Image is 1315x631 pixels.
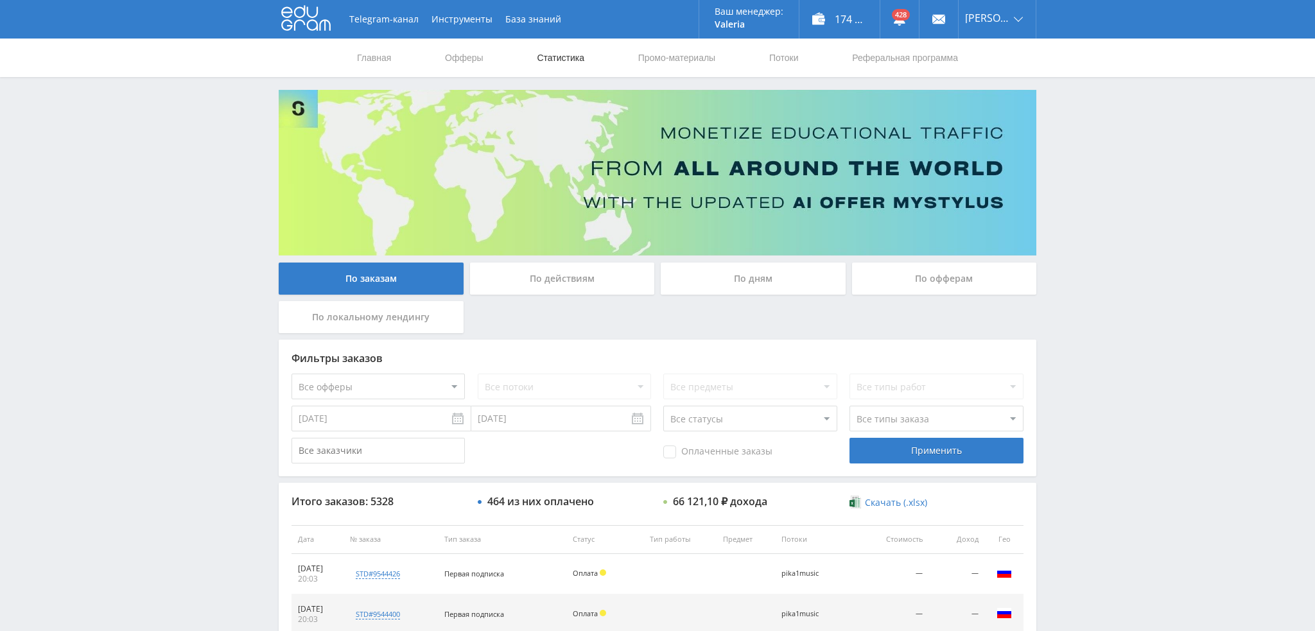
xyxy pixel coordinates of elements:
[536,39,586,77] a: Статистика
[292,438,465,463] input: Все заказчики
[444,39,485,77] a: Офферы
[292,352,1023,364] div: Фильтры заказов
[356,39,392,77] a: Главная
[661,263,846,295] div: По дням
[852,263,1037,295] div: По офферам
[849,438,1023,463] div: Применить
[279,90,1036,255] img: Banner
[851,39,959,77] a: Реферальная программа
[279,263,464,295] div: По заказам
[470,263,655,295] div: По действиям
[715,6,783,17] p: Ваш менеджер:
[768,39,800,77] a: Потоки
[965,13,1010,23] span: [PERSON_NAME]
[663,445,772,458] span: Оплаченные заказы
[715,19,783,30] p: Valeria
[637,39,717,77] a: Промо-материалы
[279,301,464,333] div: По локальному лендингу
